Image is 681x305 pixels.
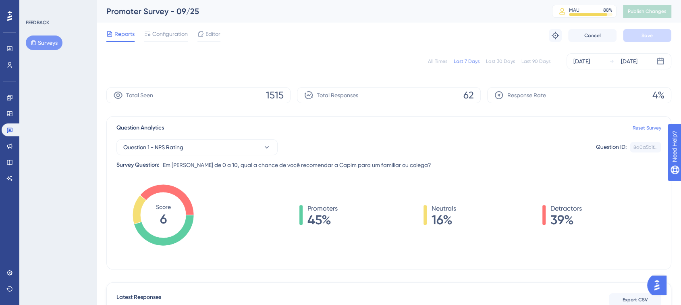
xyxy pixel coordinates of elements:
div: MAU [569,7,579,13]
span: 39% [550,213,582,226]
span: Detractors [550,204,582,213]
button: Publish Changes [623,5,671,18]
span: Editor [206,29,220,39]
div: [DATE] [573,56,590,66]
button: Save [623,29,671,42]
span: Reports [114,29,135,39]
tspan: Score [156,204,171,210]
span: Publish Changes [628,8,666,15]
a: Reset Survey [633,125,661,131]
div: 88 % [603,7,612,13]
span: 4% [652,89,664,102]
span: Configuration [152,29,188,39]
button: Question 1 - NPS Rating [116,139,278,155]
div: Last 30 Days [486,58,515,65]
div: FEEDBACK [26,19,49,26]
span: Cancel [584,32,601,39]
span: Promoters [307,204,338,213]
div: [DATE] [621,56,637,66]
span: Save [642,32,653,39]
span: 62 [463,89,474,102]
span: Total Seen [126,90,153,100]
span: 1515 [266,89,284,102]
div: All Times [428,58,447,65]
button: Cancel [568,29,617,42]
tspan: 6 [160,211,167,227]
span: Neutrals [432,204,456,213]
span: Response Rate [507,90,546,100]
div: Survey Question: [116,160,160,170]
div: Last 90 Days [521,58,550,65]
div: 8d0a5b1f... [633,144,658,150]
span: Need Help? [19,2,50,12]
button: Surveys [26,36,62,50]
span: Total Responses [317,90,358,100]
iframe: UserGuiding AI Assistant Launcher [647,273,671,297]
span: Question Analytics [116,123,164,133]
div: Question ID: [596,142,627,152]
div: Promoter Survey - 09/25 [106,6,532,17]
span: 45% [307,213,338,226]
span: Question 1 - NPS Rating [123,142,183,152]
div: Last 7 Days [454,58,480,65]
span: Export CSV [623,297,648,303]
span: 16% [432,213,456,226]
span: Em [PERSON_NAME] de 0 a 10, qual a chance de você recomendar a Capim para um familiar ou colega? [163,160,431,170]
